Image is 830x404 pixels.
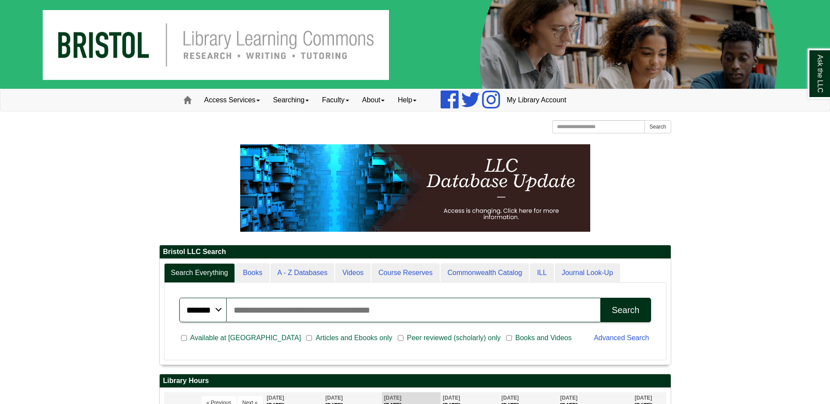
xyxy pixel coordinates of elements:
[512,333,575,343] span: Books and Videos
[634,395,652,401] span: [DATE]
[356,89,392,111] a: About
[312,333,396,343] span: Articles and Ebooks only
[326,395,343,401] span: [DATE]
[267,395,284,401] span: [DATE]
[236,263,269,283] a: Books
[530,263,553,283] a: ILL
[443,395,460,401] span: [DATE]
[266,89,315,111] a: Searching
[198,89,266,111] a: Access Services
[160,374,671,388] h2: Library Hours
[612,305,639,315] div: Search
[306,334,312,342] input: Articles and Ebooks only
[501,395,519,401] span: [DATE]
[594,334,649,341] a: Advanced Search
[384,395,402,401] span: [DATE]
[240,144,590,232] img: HTML tutorial
[187,333,305,343] span: Available at [GEOGRAPHIC_DATA]
[391,89,423,111] a: Help
[164,263,235,283] a: Search Everything
[403,333,504,343] span: Peer reviewed (scholarly) only
[560,395,578,401] span: [DATE]
[600,298,651,322] button: Search
[270,263,335,283] a: A - Z Databases
[506,334,512,342] input: Books and Videos
[335,263,371,283] a: Videos
[371,263,440,283] a: Course Reserves
[441,263,529,283] a: Commonwealth Catalog
[181,334,187,342] input: Available at [GEOGRAPHIC_DATA]
[315,89,356,111] a: Faculty
[398,334,403,342] input: Peer reviewed (scholarly) only
[160,245,671,259] h2: Bristol LLC Search
[644,120,671,133] button: Search
[555,263,620,283] a: Journal Look-Up
[500,89,573,111] a: My Library Account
